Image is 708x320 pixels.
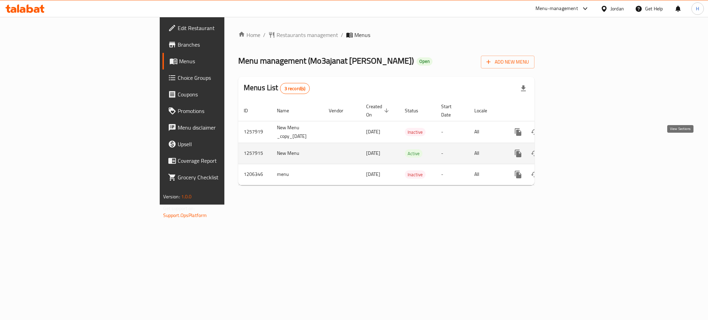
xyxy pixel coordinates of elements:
[510,166,527,183] button: more
[163,211,207,220] a: Support.OpsPlatform
[504,100,582,121] th: Actions
[405,171,426,179] span: Inactive
[178,107,272,115] span: Promotions
[510,145,527,162] button: more
[366,102,391,119] span: Created On
[527,145,543,162] button: Change Status
[162,119,278,136] a: Menu disclaimer
[163,192,180,201] span: Version:
[515,80,532,97] div: Export file
[268,31,338,39] a: Restaurants management
[405,106,427,115] span: Status
[162,103,278,119] a: Promotions
[178,74,272,82] span: Choice Groups
[417,58,432,64] span: Open
[178,40,272,49] span: Branches
[162,136,278,152] a: Upsell
[238,31,534,39] nav: breadcrumb
[341,31,343,39] li: /
[474,106,496,115] span: Locale
[178,140,272,148] span: Upsell
[277,31,338,39] span: Restaurants management
[366,149,380,158] span: [DATE]
[162,69,278,86] a: Choice Groups
[405,149,422,158] div: Active
[469,121,504,143] td: All
[535,4,578,13] div: Menu-management
[469,143,504,164] td: All
[178,24,272,32] span: Edit Restaurant
[366,170,380,179] span: [DATE]
[527,166,543,183] button: Change Status
[162,152,278,169] a: Coverage Report
[162,20,278,36] a: Edit Restaurant
[436,143,469,164] td: -
[417,57,432,66] div: Open
[366,127,380,136] span: [DATE]
[486,58,529,66] span: Add New Menu
[271,143,323,164] td: New Menu
[354,31,370,39] span: Menus
[441,102,460,119] span: Start Date
[405,170,426,179] div: Inactive
[244,83,310,94] h2: Menus List
[527,124,543,140] button: Change Status
[280,85,310,92] span: 3 record(s)
[238,100,582,185] table: enhanced table
[181,192,192,201] span: 1.0.0
[611,5,624,12] div: Jordan
[481,56,534,68] button: Add New Menu
[436,121,469,143] td: -
[238,53,414,68] span: Menu management ( Mo3ajanat [PERSON_NAME] )
[510,124,527,140] button: more
[405,150,422,158] span: Active
[178,90,272,98] span: Coupons
[178,123,272,132] span: Menu disclaimer
[277,106,298,115] span: Name
[469,164,504,185] td: All
[162,53,278,69] a: Menus
[405,128,426,136] span: Inactive
[162,36,278,53] a: Branches
[271,164,323,185] td: menu
[271,121,323,143] td: New Menu _copy_[DATE]
[329,106,352,115] span: Vendor
[244,106,257,115] span: ID
[178,173,272,181] span: Grocery Checklist
[162,86,278,103] a: Coupons
[178,157,272,165] span: Coverage Report
[179,57,272,65] span: Menus
[280,83,310,94] div: Total records count
[696,5,699,12] span: H
[163,204,195,213] span: Get support on:
[436,164,469,185] td: -
[162,169,278,186] a: Grocery Checklist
